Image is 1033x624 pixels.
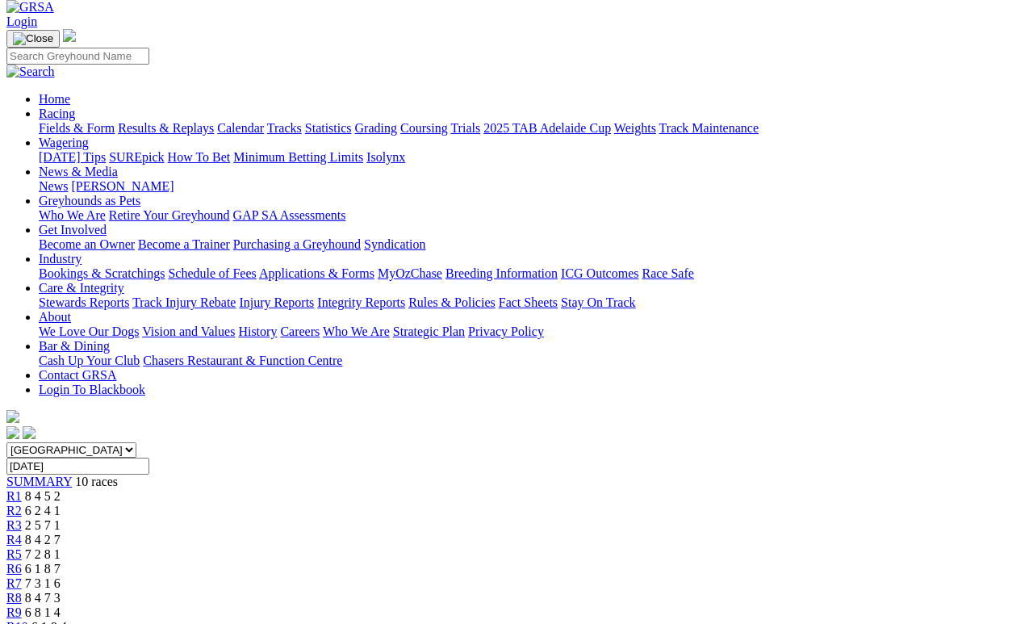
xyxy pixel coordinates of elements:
[39,208,106,222] a: Who We Are
[13,32,53,45] img: Close
[499,295,558,309] a: Fact Sheets
[614,121,656,135] a: Weights
[233,150,363,164] a: Minimum Betting Limits
[25,489,61,503] span: 8 4 5 2
[168,266,256,280] a: Schedule of Fees
[280,325,320,338] a: Careers
[39,325,139,338] a: We Love Our Dogs
[238,325,277,338] a: History
[39,150,1027,165] div: Wagering
[39,121,115,135] a: Fields & Form
[39,179,1027,194] div: News & Media
[39,237,135,251] a: Become an Owner
[6,48,149,65] input: Search
[233,208,346,222] a: GAP SA Assessments
[355,121,397,135] a: Grading
[6,547,22,561] a: R5
[6,518,22,532] a: R3
[118,121,214,135] a: Results & Replays
[450,121,480,135] a: Trials
[71,179,174,193] a: [PERSON_NAME]
[39,194,140,207] a: Greyhounds as Pets
[39,295,1027,310] div: Care & Integrity
[483,121,611,135] a: 2025 TAB Adelaide Cup
[317,295,405,309] a: Integrity Reports
[39,165,118,178] a: News & Media
[6,605,22,619] a: R9
[109,150,164,164] a: SUREpick
[6,65,55,79] img: Search
[378,266,442,280] a: MyOzChase
[259,266,374,280] a: Applications & Forms
[239,295,314,309] a: Injury Reports
[39,266,165,280] a: Bookings & Scratchings
[138,237,230,251] a: Become a Trainer
[39,354,140,367] a: Cash Up Your Club
[39,281,124,295] a: Care & Integrity
[6,410,19,423] img: logo-grsa-white.png
[39,310,71,324] a: About
[408,295,496,309] a: Rules & Policies
[39,339,110,353] a: Bar & Dining
[6,15,37,28] a: Login
[561,266,638,280] a: ICG Outcomes
[6,426,19,439] img: facebook.svg
[6,533,22,547] a: R4
[6,591,22,605] a: R8
[39,179,68,193] a: News
[39,252,82,266] a: Industry
[109,208,230,222] a: Retire Your Greyhound
[39,368,116,382] a: Contact GRSA
[217,121,264,135] a: Calendar
[6,562,22,576] a: R6
[142,325,235,338] a: Vision and Values
[39,107,75,120] a: Racing
[6,475,72,488] a: SUMMARY
[25,576,61,590] span: 7 3 1 6
[39,150,106,164] a: [DATE] Tips
[305,121,352,135] a: Statistics
[39,237,1027,252] div: Get Involved
[39,325,1027,339] div: About
[25,504,61,517] span: 6 2 4 1
[39,266,1027,281] div: Industry
[39,295,129,309] a: Stewards Reports
[6,30,60,48] button: Toggle navigation
[75,475,118,488] span: 10 races
[25,533,61,547] span: 8 4 2 7
[63,29,76,42] img: logo-grsa-white.png
[364,237,425,251] a: Syndication
[468,325,544,338] a: Privacy Policy
[39,223,107,237] a: Get Involved
[561,295,635,309] a: Stay On Track
[393,325,465,338] a: Strategic Plan
[267,121,302,135] a: Tracks
[233,237,361,251] a: Purchasing a Greyhound
[25,605,61,619] span: 6 8 1 4
[6,504,22,517] a: R2
[132,295,236,309] a: Track Injury Rebate
[39,136,89,149] a: Wagering
[400,121,448,135] a: Coursing
[366,150,405,164] a: Isolynx
[39,354,1027,368] div: Bar & Dining
[6,576,22,590] a: R7
[39,383,145,396] a: Login To Blackbook
[6,458,149,475] input: Select date
[6,489,22,503] span: R1
[39,121,1027,136] div: Racing
[642,266,693,280] a: Race Safe
[25,591,61,605] span: 8 4 7 3
[25,547,61,561] span: 7 2 8 1
[323,325,390,338] a: Who We Are
[25,518,61,532] span: 2 5 7 1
